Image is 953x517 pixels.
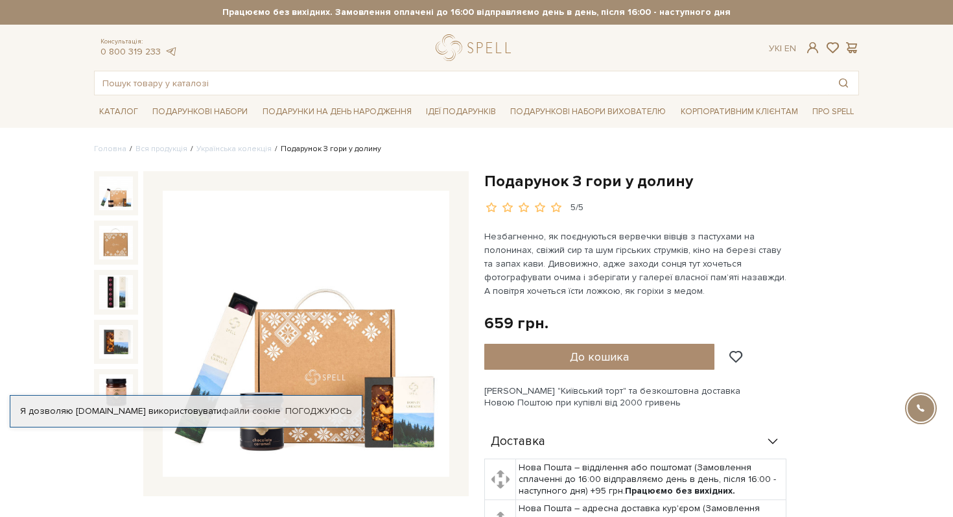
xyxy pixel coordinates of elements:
li: Подарунок З гори у долину [272,143,381,155]
a: 0 800 319 233 [100,46,161,57]
img: Подарунок З гори у долину [163,191,449,477]
a: Подарунки на День народження [257,102,417,122]
a: telegram [164,46,177,57]
h1: Подарунок З гори у долину [484,171,859,191]
div: [PERSON_NAME] "Київський торт" та безкоштовна доставка Новою Поштою при купівлі від 2000 гривень [484,385,859,409]
img: Подарунок З гори у долину [99,275,133,309]
img: Подарунок З гори у долину [99,325,133,359]
input: Пошук товару у каталозі [95,71,829,95]
img: Подарунок З гори у долину [99,176,133,210]
span: | [780,43,782,54]
p: Незбагненно, як поєднуються вервечки вівців з пастухами на полонинах, свіжий сир та шум гірських ... [484,230,788,298]
div: Ук [769,43,796,54]
div: 5/5 [571,202,583,214]
a: Подарункові набори вихователю [505,101,671,123]
span: До кошика [570,350,629,364]
a: Корпоративним клієнтам [676,101,803,123]
a: Головна [94,144,126,154]
a: Каталог [94,102,143,122]
a: Погоджуюсь [285,405,351,417]
img: Подарунок З гори у долину [99,226,133,259]
td: Нова Пошта – відділення або поштомат (Замовлення сплаченні до 16:00 відправляємо день в день, піс... [516,459,786,500]
a: Українська колекція [196,144,272,154]
a: Ідеї подарунків [421,102,501,122]
a: файли cookie [222,405,281,416]
a: Подарункові набори [147,102,253,122]
strong: Працюємо без вихідних. Замовлення оплачені до 16:00 відправляємо день в день, після 16:00 - насту... [94,6,859,18]
div: 659 грн. [484,313,548,333]
div: Я дозволяю [DOMAIN_NAME] використовувати [10,405,362,417]
b: Працюємо без вихідних. [625,485,735,496]
span: Доставка [491,436,545,448]
button: До кошика [484,344,714,370]
span: Консультація: [100,38,177,46]
a: Про Spell [807,102,859,122]
a: En [784,43,796,54]
img: Подарунок З гори у долину [99,374,133,408]
button: Пошук товару у каталозі [829,71,858,95]
a: logo [436,34,517,61]
a: Вся продукція [135,144,187,154]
